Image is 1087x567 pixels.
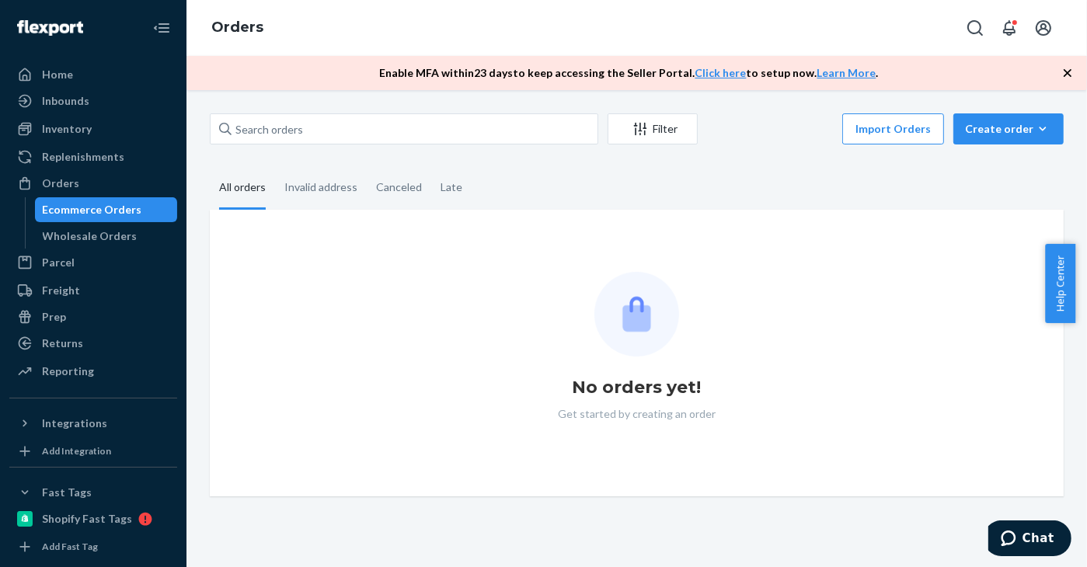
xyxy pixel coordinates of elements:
[42,416,107,431] div: Integrations
[9,411,177,436] button: Integrations
[42,511,132,527] div: Shopify Fast Tags
[960,12,991,43] button: Open Search Box
[42,67,73,82] div: Home
[9,442,177,461] a: Add Integration
[42,121,92,137] div: Inventory
[9,506,177,531] a: Shopify Fast Tags
[42,176,79,191] div: Orders
[211,19,263,36] a: Orders
[953,113,1064,144] button: Create order
[42,93,89,109] div: Inbounds
[380,65,879,81] p: Enable MFA within 23 days to keep accessing the Seller Portal. to setup now. .
[842,113,944,144] button: Import Orders
[988,520,1071,559] iframe: Opens a widget where you can chat to one of our agents
[146,12,177,43] button: Close Navigation
[9,331,177,356] a: Returns
[35,197,178,222] a: Ecommerce Orders
[1028,12,1059,43] button: Open account menu
[219,167,266,210] div: All orders
[199,5,276,50] ol: breadcrumbs
[42,283,80,298] div: Freight
[965,121,1052,137] div: Create order
[441,167,462,207] div: Late
[9,480,177,505] button: Fast Tags
[43,202,142,217] div: Ecommerce Orders
[42,364,94,379] div: Reporting
[284,167,357,207] div: Invalid address
[43,228,138,244] div: Wholesale Orders
[994,12,1025,43] button: Open notifications
[376,167,422,207] div: Canceled
[9,537,177,556] a: Add Fast Tag
[17,20,83,36] img: Flexport logo
[9,62,177,87] a: Home
[9,359,177,384] a: Reporting
[9,144,177,169] a: Replenishments
[817,66,876,79] a: Learn More
[9,171,177,196] a: Orders
[42,540,98,553] div: Add Fast Tag
[9,117,177,141] a: Inventory
[9,278,177,303] a: Freight
[9,304,177,329] a: Prep
[42,336,83,351] div: Returns
[42,309,66,325] div: Prep
[608,113,698,144] button: Filter
[42,444,111,457] div: Add Integration
[42,149,124,165] div: Replenishments
[573,375,702,400] h1: No orders yet!
[42,485,92,500] div: Fast Tags
[695,66,747,79] a: Click here
[210,113,598,144] input: Search orders
[594,272,679,357] img: Empty list
[608,121,697,137] div: Filter
[42,255,75,270] div: Parcel
[9,250,177,275] a: Parcel
[35,224,178,249] a: Wholesale Orders
[558,406,716,422] p: Get started by creating an order
[1045,244,1075,323] button: Help Center
[9,89,177,113] a: Inbounds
